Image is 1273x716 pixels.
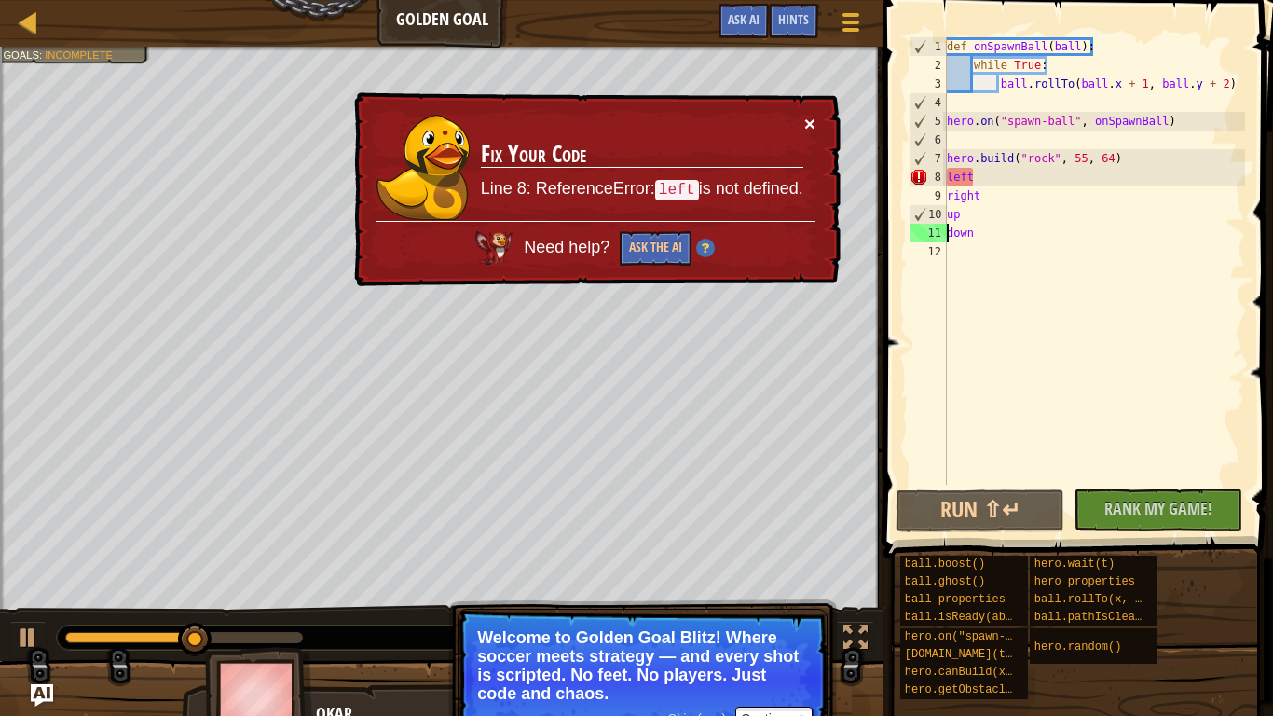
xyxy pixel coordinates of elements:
button: Rank My Game! [1074,489,1242,531]
span: hero.on("spawn-ball", f) [905,630,1066,643]
button: × [804,114,815,133]
div: 4 [910,93,947,112]
div: Sort A > Z [7,7,1266,24]
div: Options [7,75,1266,91]
span: ball.isReady(ability) [905,611,1046,624]
button: Ctrl + P: Play [9,621,47,659]
span: Ask AI [728,10,760,28]
span: ball.rollTo(x, y) [1034,593,1148,606]
span: hero.wait(t) [1034,558,1115,571]
span: Need help? [524,238,614,256]
div: 5 [910,112,947,131]
span: Hints [778,10,809,28]
div: Move To ... [7,41,1266,58]
div: Delete [7,58,1266,75]
span: hero.canBuild(x, y) [905,666,1033,679]
span: hero.getObstacleAt(x, y) [905,683,1066,696]
div: Sort New > Old [7,24,1266,41]
span: ball.pathIsClear(x, y) [1034,611,1182,624]
span: hero.random() [1034,640,1122,654]
div: 7 [910,149,947,168]
img: AI [475,231,513,265]
div: Rename [7,108,1266,125]
button: Ask the AI [620,231,691,266]
div: 6 [910,131,947,149]
h3: Fix Your Code [481,142,803,168]
div: 10 [910,205,947,224]
p: Line 8: ReferenceError: is not defined. [481,177,803,201]
img: Hint [696,239,715,257]
span: hero properties [1034,575,1135,588]
button: Toggle fullscreen [837,621,874,659]
span: [DOMAIN_NAME](type, x, y) [905,648,1073,661]
span: ball properties [905,593,1006,606]
div: 8 [910,168,947,186]
img: duck_okar.png [376,115,470,220]
button: Ask AI [31,684,53,707]
code: left [655,180,699,200]
div: Sign out [7,91,1266,108]
div: 3 [910,75,947,93]
span: ball.ghost() [905,575,985,588]
div: 9 [910,186,947,205]
button: Show game menu [828,4,874,48]
div: 1 [910,37,947,56]
span: Rank My Game! [1104,497,1212,520]
span: ball.boost() [905,558,985,571]
div: 2 [910,56,947,75]
div: 12 [910,242,947,261]
button: Run ⇧↵ [896,489,1064,532]
div: Move To ... [7,125,1266,142]
p: Welcome to Golden Goal Blitz! Where soccer meets strategy — and every shot is scripted. No feet. ... [477,628,808,703]
button: Ask AI [719,4,769,38]
div: 11 [910,224,947,242]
